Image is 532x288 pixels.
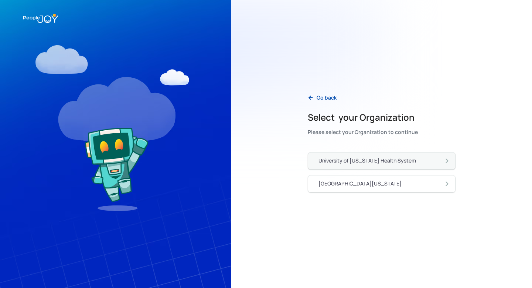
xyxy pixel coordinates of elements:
[318,180,402,187] div: [GEOGRAPHIC_DATA][US_STATE]
[308,152,456,170] a: University of [US_STATE] Health System
[308,127,418,137] div: Please select your Organization to continue
[308,111,418,123] h2: Select your Organization
[317,94,337,101] div: Go back
[302,90,342,106] a: Go back
[318,157,416,164] div: University of [US_STATE] Health System
[308,175,456,192] a: [GEOGRAPHIC_DATA][US_STATE]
